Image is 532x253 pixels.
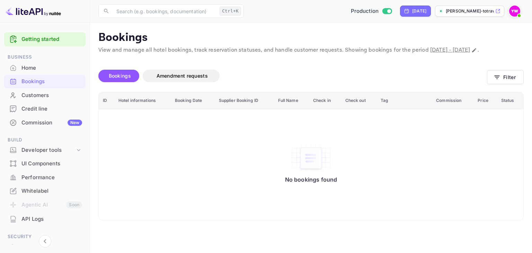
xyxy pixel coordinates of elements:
[4,136,86,144] span: Build
[309,92,341,109] th: Check in
[290,143,332,173] img: No bookings found
[21,78,82,86] div: Bookings
[21,146,75,154] div: Developer tools
[4,184,86,198] div: Whitelabel
[21,119,82,127] div: Commission
[99,92,523,220] table: booking table
[4,212,86,226] div: API Logs
[509,6,520,17] img: Yahav Winkler
[4,184,86,197] a: Whitelabel
[4,89,86,102] a: Customers
[4,102,86,116] div: Credit line
[215,92,274,109] th: Supplier Booking ID
[4,89,86,102] div: Customers
[4,233,86,241] span: Security
[4,61,86,75] div: Home
[98,46,524,54] p: View and manage all hotel bookings, track reservation statuses, and handle customer requests. Sho...
[274,92,309,109] th: Full Name
[21,187,82,195] div: Whitelabel
[348,7,395,15] div: Switch to Sandbox mode
[109,73,131,79] span: Bookings
[351,7,379,15] span: Production
[285,176,337,183] p: No bookings found
[412,8,426,14] div: [DATE]
[21,105,82,113] div: Credit line
[4,157,86,170] a: UI Components
[446,8,494,14] p: [PERSON_NAME]-totravel...
[4,171,86,184] a: Performance
[341,92,377,109] th: Check out
[471,47,478,54] button: Change date range
[112,4,217,18] input: Search (e.g. bookings, documentation)
[487,70,524,84] button: Filter
[6,6,61,17] img: LiteAPI logo
[430,46,470,54] span: [DATE] - [DATE]
[157,73,208,79] span: Amendment requests
[4,75,86,88] a: Bookings
[21,243,82,251] div: Team management
[98,31,524,45] p: Bookings
[21,174,82,182] div: Performance
[4,53,86,61] span: Business
[21,35,82,43] a: Getting started
[4,102,86,115] a: Credit line
[99,92,114,109] th: ID
[21,64,82,72] div: Home
[68,120,82,126] div: New
[4,116,86,129] a: CommissionNew
[220,7,241,16] div: Ctrl+K
[21,160,82,168] div: UI Components
[4,144,86,156] div: Developer tools
[4,32,86,46] div: Getting started
[473,92,497,109] th: Price
[4,61,86,74] a: Home
[171,92,215,109] th: Booking Date
[4,116,86,130] div: CommissionNew
[114,92,171,109] th: Hotel informations
[21,91,82,99] div: Customers
[432,92,473,109] th: Commission
[39,235,51,247] button: Collapse navigation
[497,92,523,109] th: Status
[98,70,487,82] div: account-settings tabs
[21,215,82,223] div: API Logs
[376,92,432,109] th: Tag
[4,212,86,225] a: API Logs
